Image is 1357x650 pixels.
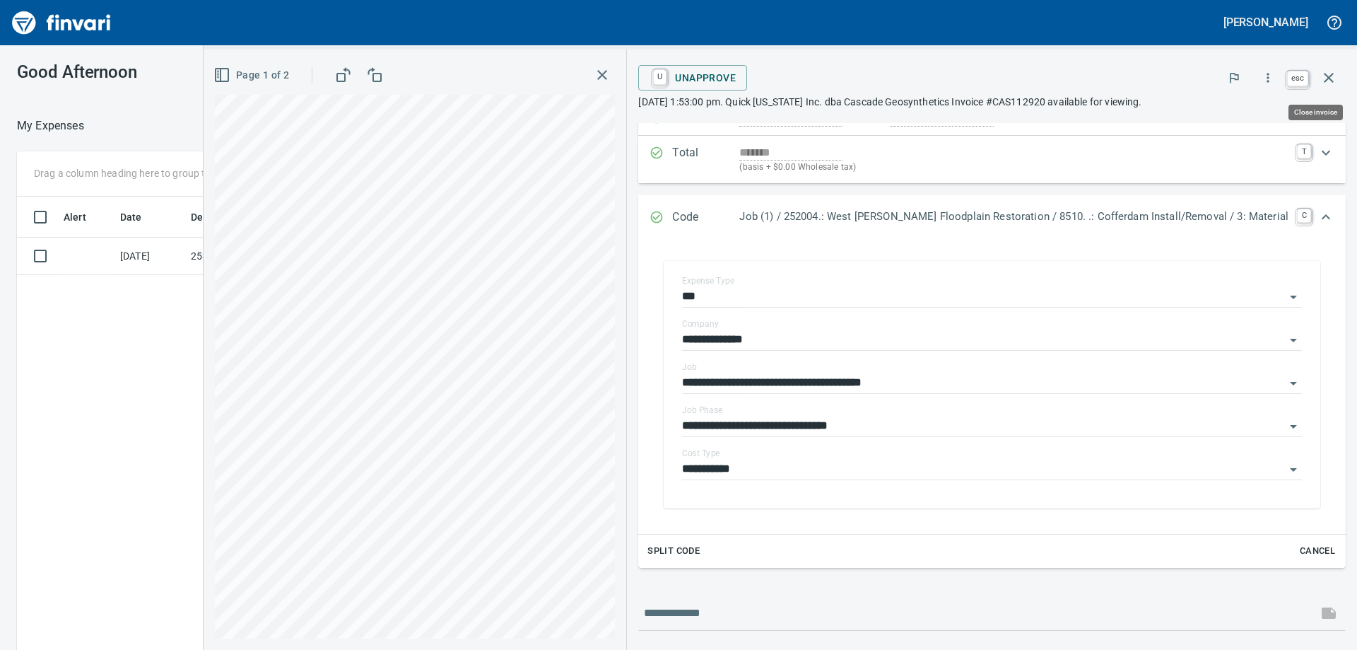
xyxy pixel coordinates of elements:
[1223,15,1308,30] h5: [PERSON_NAME]
[17,117,84,134] nav: breadcrumb
[1283,373,1303,393] button: Open
[647,543,700,559] span: Split Code
[1220,11,1312,33] button: [PERSON_NAME]
[682,449,720,458] label: Cost Type
[34,166,241,180] p: Drag a column heading here to group the table
[650,66,736,90] span: Unapprove
[682,406,722,414] label: Job Phase
[1283,460,1303,480] button: Open
[644,540,703,562] button: Split Code
[1297,144,1311,158] a: T
[120,209,160,226] span: Date
[638,65,747,91] button: UUnapprove
[17,62,317,82] h3: Good Afternoon
[682,320,719,328] label: Company
[185,238,312,275] td: 253502
[216,66,289,84] span: Page 1 of 2
[1297,209,1311,223] a: C
[1295,540,1340,562] button: Cancel
[653,69,666,85] a: U
[120,209,142,226] span: Date
[1283,330,1303,350] button: Open
[638,95,1346,109] p: [DATE] 1:53:00 pm. Quick [US_STATE] Inc. dba Cascade Geosynthetics Invoice #CAS112920 available f...
[638,195,1346,241] div: Expand
[8,6,114,40] img: Finvari
[672,209,739,227] p: Code
[638,136,1346,183] div: Expand
[739,161,1288,175] p: (basis + $0.00 Wholesale tax)
[64,209,105,226] span: Alert
[1283,417,1303,436] button: Open
[1287,71,1308,86] a: esc
[682,363,697,371] label: Job
[64,209,86,226] span: Alert
[672,144,739,175] p: Total
[191,209,262,226] span: Description
[211,62,295,88] button: Page 1 of 2
[114,238,185,275] td: [DATE]
[1252,62,1283,93] button: More
[17,117,84,134] p: My Expenses
[682,277,734,285] label: Expense Type
[739,209,1288,225] p: Job (1) / 252004.: West [PERSON_NAME] Floodplain Restoration / 8510. .: Cofferdam Install/Removal...
[1298,543,1337,559] span: Cancel
[638,241,1346,568] div: Expand
[191,209,244,226] span: Description
[1283,287,1303,307] button: Open
[1218,62,1250,93] button: Flag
